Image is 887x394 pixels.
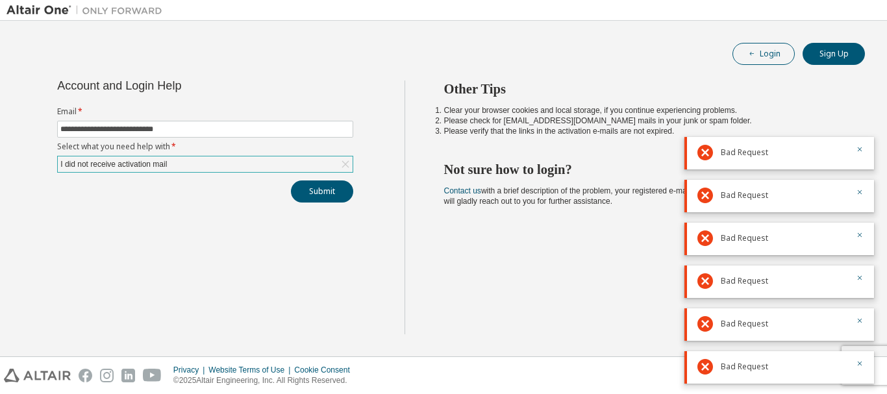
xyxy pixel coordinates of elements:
span: Bad Request [721,233,768,243]
span: with a brief description of the problem, your registered e-mail id and company details. Our suppo... [444,186,838,206]
label: Email [57,106,353,117]
div: Privacy [173,365,208,375]
span: Bad Request [721,276,768,286]
li: Please verify that the links in the activation e-mails are not expired. [444,126,842,136]
li: Please check for [EMAIL_ADDRESS][DOMAIN_NAME] mails in your junk or spam folder. [444,116,842,126]
button: Submit [291,180,353,203]
img: youtube.svg [143,369,162,382]
img: altair_logo.svg [4,369,71,382]
button: Login [732,43,795,65]
button: Sign Up [803,43,865,65]
h2: Other Tips [444,80,842,97]
p: © 2025 Altair Engineering, Inc. All Rights Reserved. [173,375,358,386]
span: Bad Request [721,190,768,201]
a: Contact us [444,186,481,195]
li: Clear your browser cookies and local storage, if you continue experiencing problems. [444,105,842,116]
div: Website Terms of Use [208,365,294,375]
span: Bad Request [721,147,768,158]
span: Bad Request [721,362,768,372]
img: linkedin.svg [121,369,135,382]
img: instagram.svg [100,369,114,382]
div: Cookie Consent [294,365,357,375]
div: Account and Login Help [57,80,294,91]
h2: Not sure how to login? [444,161,842,178]
span: Bad Request [721,319,768,329]
img: Altair One [6,4,169,17]
div: I did not receive activation mail [58,157,169,171]
label: Select what you need help with [57,142,353,152]
div: I did not receive activation mail [58,156,353,172]
img: facebook.svg [79,369,92,382]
